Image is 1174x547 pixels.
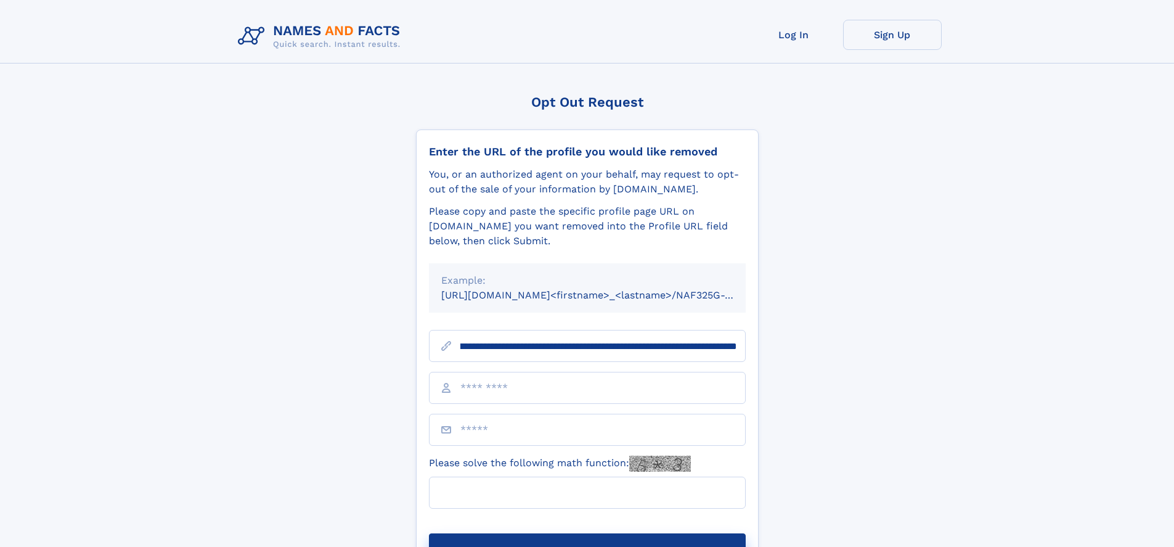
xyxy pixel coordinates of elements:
[429,204,746,249] div: Please copy and paste the specific profile page URL on [DOMAIN_NAME] you want removed into the Pr...
[429,167,746,197] div: You, or an authorized agent on your behalf, may request to opt-out of the sale of your informatio...
[429,145,746,158] div: Enter the URL of the profile you would like removed
[441,289,769,301] small: [URL][DOMAIN_NAME]<firstname>_<lastname>/NAF325G-xxxxxxxx
[429,456,691,472] label: Please solve the following math function:
[744,20,843,50] a: Log In
[843,20,942,50] a: Sign Up
[416,94,759,110] div: Opt Out Request
[233,20,410,53] img: Logo Names and Facts
[441,273,733,288] div: Example:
